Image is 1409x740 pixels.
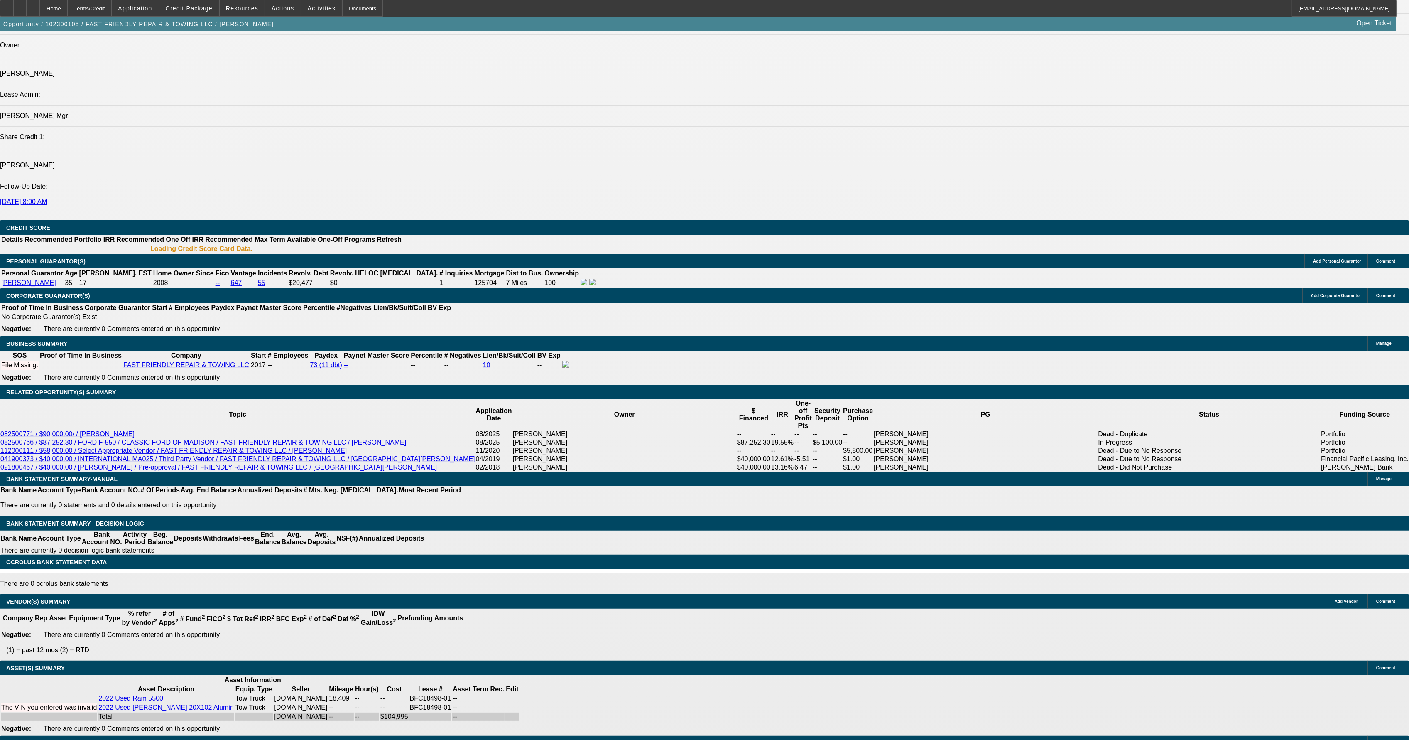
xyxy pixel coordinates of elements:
span: BFC18498-01 [410,695,451,702]
b: BFC Exp [276,615,307,622]
b: # of Def [309,615,336,622]
a: -- [216,279,220,286]
th: Purchase Option [843,399,873,430]
td: 125704 [474,278,505,288]
a: 73 (11 dbt) [310,361,342,369]
td: [PERSON_NAME] [873,455,1098,463]
td: $40,000.00 [737,463,771,472]
b: Mileage [329,686,353,693]
td: -- [380,694,409,703]
th: Funding Source [1321,399,1409,430]
b: Corporate Guarantor [85,304,150,311]
b: Personal Guarantor [1,270,63,277]
span: Credit Package [166,5,213,12]
td: -- [843,438,873,447]
th: PG [873,399,1098,430]
td: In Progress [1098,438,1321,447]
th: One-off Profit Pts [794,399,812,430]
p: (1) = past 12 mos (2) = RTD [6,647,1409,654]
td: 12.61% [771,455,794,463]
th: Withdrawls [202,531,238,546]
b: Loading Credit Score Card Data. [150,245,252,253]
b: Asset Information [225,676,281,683]
b: Percentile [411,352,442,359]
td: 35 [64,278,78,288]
a: 082500766 / $87,252.30 / FORD F-550 / CLASSIC FORD OF MADISON / FAST FRIENDLY REPAIR & TOWING LLC... [0,439,406,446]
span: RELATED OPPORTUNITY(S) SUMMARY [6,389,116,396]
b: Fico [216,270,229,277]
b: BV Exp [537,352,561,359]
b: Asset Term Rec. [453,686,504,693]
b: Company [3,615,33,622]
span: BFC18498-01 [410,704,451,711]
b: Seller [292,686,310,693]
b: Lien/Bk/Suit/Coll [483,352,536,359]
span: OCROLUS BANK STATEMENT DATA [6,559,107,565]
a: 021800467 / $40,000.00 / [PERSON_NAME] / Pre-approval / FAST FRIENDLY REPAIR & TOWING LLC / [GEOG... [0,464,437,471]
span: 2008 [153,279,168,286]
a: FAST FRIENDLY REPAIR & TOWING LLC [123,361,249,369]
b: # Employees [268,352,309,359]
sup: 2 [333,614,336,620]
td: Dead - Due to No Response [1098,447,1321,455]
td: -- [737,430,771,438]
b: Paynet Master Score [236,304,301,311]
sup: 2 [154,617,157,624]
td: [PERSON_NAME] [512,438,737,447]
span: Add Personal Guarantor [1313,259,1361,263]
td: 08/2025 [475,430,512,438]
td: -- [771,430,794,438]
td: $0 [330,278,439,288]
b: Paydex [314,352,338,359]
b: Incidents [258,270,287,277]
td: 19.55% [771,438,794,447]
button: Resources [220,0,265,16]
td: [PERSON_NAME] [512,430,737,438]
div: -- [411,361,442,369]
div: Total [98,713,234,720]
b: Paydex [211,304,235,311]
td: 08/2025 [475,438,512,447]
span: PERSONAL GUARANTOR(S) [6,258,86,265]
th: Account Type [37,531,81,546]
span: Comment [1376,666,1395,670]
th: Recommended Portfolio IRR [24,236,115,244]
b: Paynet Master Score [344,352,409,359]
th: Refresh [377,236,402,244]
th: Proof of Time In Business [39,352,122,360]
b: BV Exp [428,304,451,311]
b: Prefunding Amounts [398,615,463,622]
button: Actions [265,0,301,16]
th: IRR [771,399,794,430]
td: -- [452,694,505,703]
td: -- [452,703,505,712]
td: -- [355,713,379,721]
td: 04/2019 [475,455,512,463]
td: -- [843,430,873,438]
td: Tow Truck [235,703,273,712]
img: facebook-icon.png [581,279,587,285]
sup: 2 [223,614,225,620]
th: End. Balance [255,531,281,546]
span: Manage [1376,477,1392,481]
th: # Of Periods [140,486,180,494]
b: Revolv. Debt [289,270,328,277]
td: $40,000.00 [737,455,771,463]
td: 6.47 [794,463,812,472]
td: 100 [544,278,579,288]
td: $104,995 [380,713,409,721]
b: Age [65,270,77,277]
th: Most Recent Period [399,486,461,494]
b: Rep [35,615,47,622]
td: $87,252.30 [737,438,771,447]
b: # Inquiries [439,270,473,277]
th: SOS [1,352,39,360]
td: [PERSON_NAME] [873,430,1098,438]
td: Tow Truck [235,694,273,703]
a: 041900373 / $40,000.00 / INTERNATIONAL MA025 / Third Party Vendor / FAST FRIENDLY REPAIR & TOWING... [0,455,475,462]
th: # Mts. Neg. [MEDICAL_DATA]. [303,486,399,494]
th: Status [1098,399,1321,430]
th: Asset Term Recommendation [452,685,505,693]
th: Annualized Deposits [358,531,424,546]
td: 02/2018 [475,463,512,472]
